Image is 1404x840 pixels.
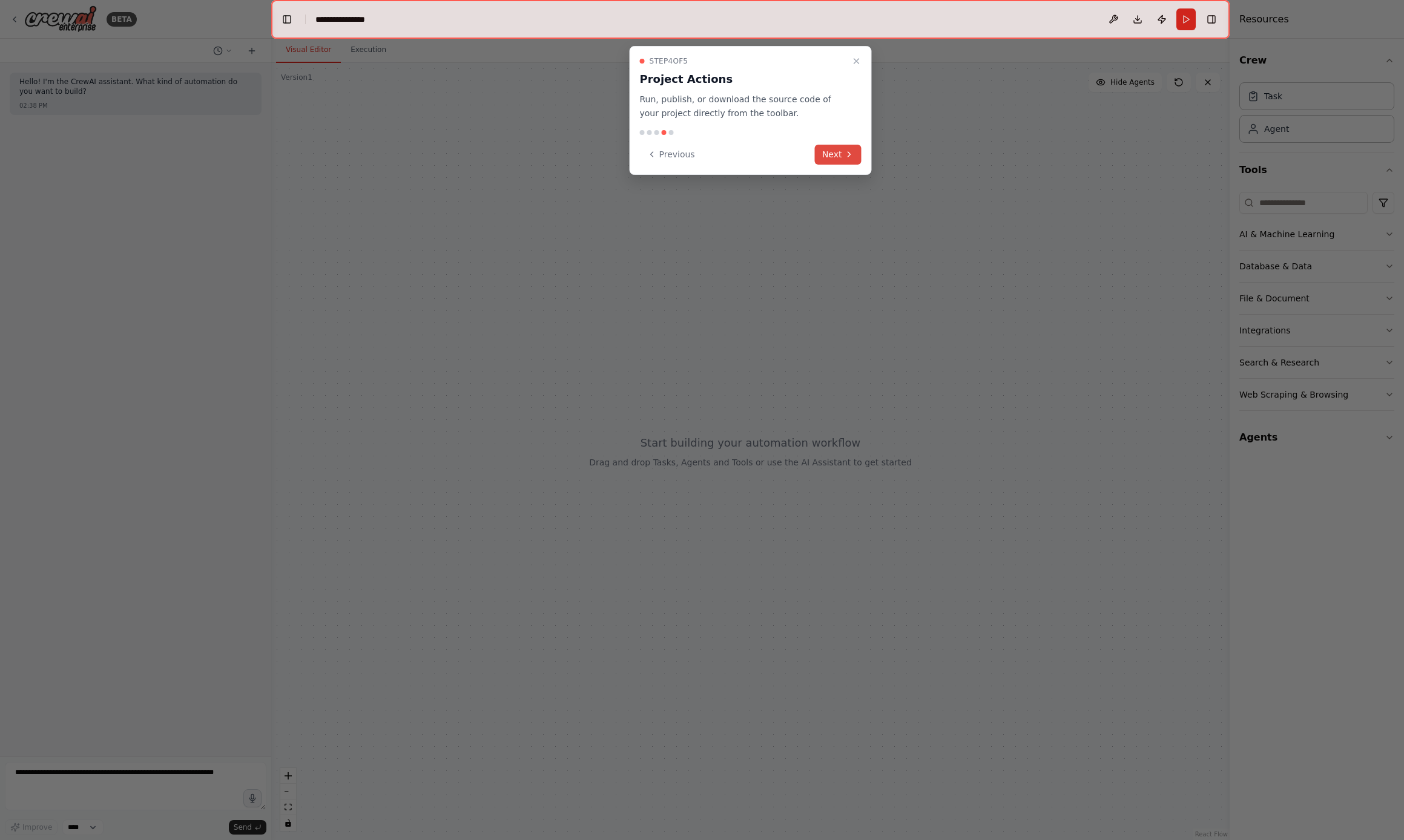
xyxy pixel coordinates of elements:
span: Step 4 of 5 [650,56,688,66]
button: Next [815,145,862,165]
h3: Project Actions [640,71,847,88]
button: Close walkthrough [849,54,864,68]
button: Hide left sidebar [278,11,295,28]
button: Previous [640,145,702,165]
p: Run, publish, or download the source code of your project directly from the toolbar. [640,93,847,120]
